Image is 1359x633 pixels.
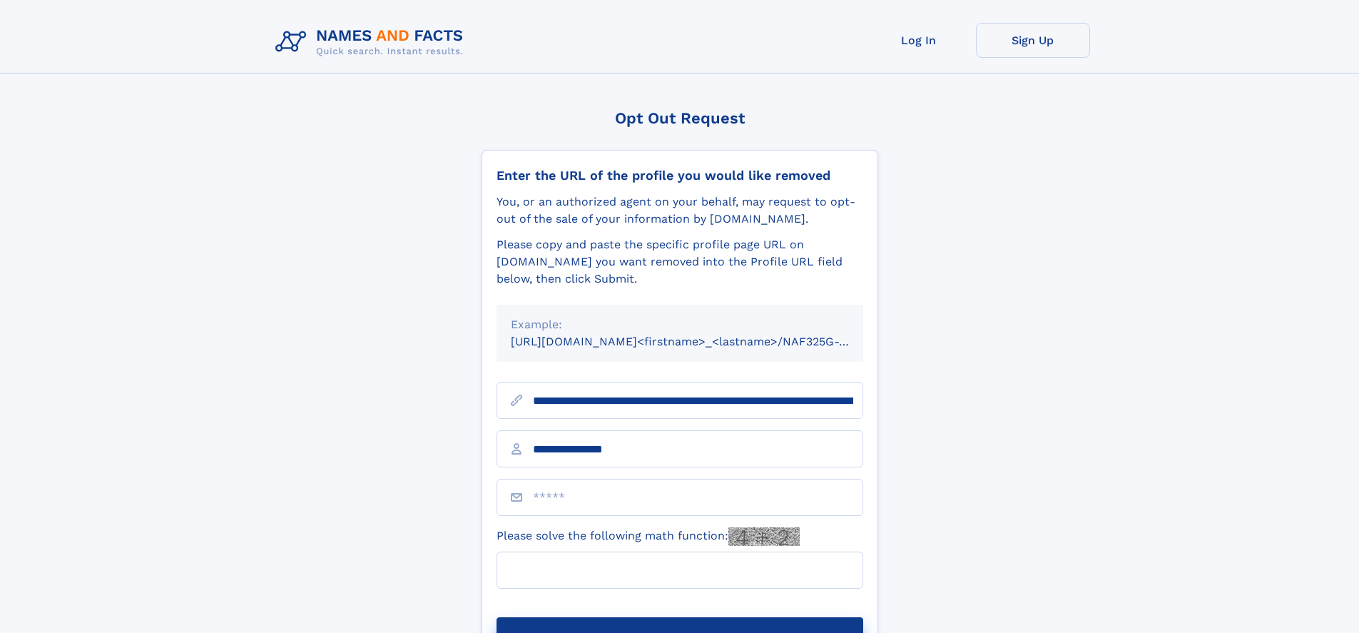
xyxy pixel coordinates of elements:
label: Please solve the following math function: [497,527,800,546]
div: Opt Out Request [482,109,878,127]
div: Please copy and paste the specific profile page URL on [DOMAIN_NAME] you want removed into the Pr... [497,236,863,288]
div: Example: [511,316,849,333]
small: [URL][DOMAIN_NAME]<firstname>_<lastname>/NAF325G-xxxxxxxx [511,335,890,348]
a: Log In [862,23,976,58]
div: You, or an authorized agent on your behalf, may request to opt-out of the sale of your informatio... [497,193,863,228]
img: Logo Names and Facts [270,23,475,61]
a: Sign Up [976,23,1090,58]
div: Enter the URL of the profile you would like removed [497,168,863,183]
